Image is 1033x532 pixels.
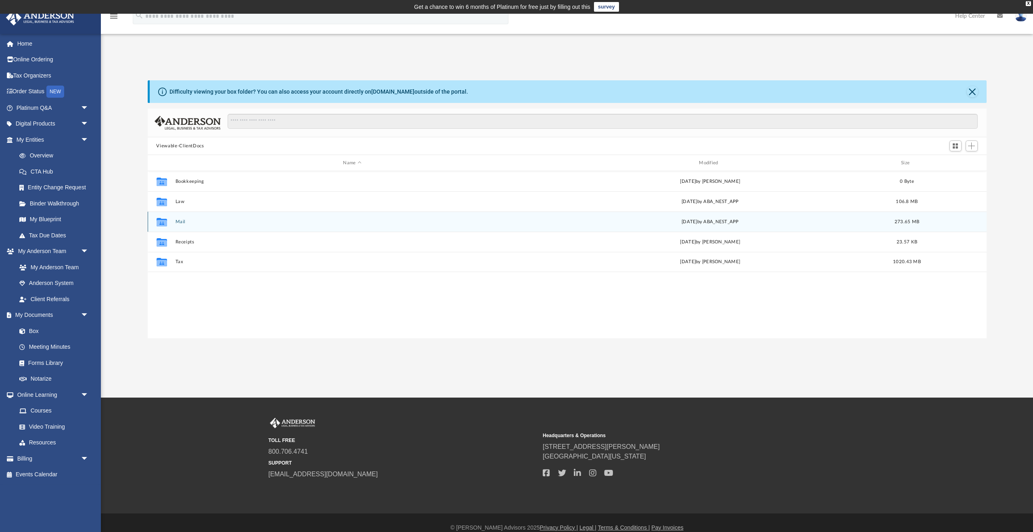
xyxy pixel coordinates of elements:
[101,524,1033,532] div: © [PERSON_NAME] Advisors 2025
[11,403,97,419] a: Courses
[533,178,887,185] div: [DATE] by [PERSON_NAME]
[533,159,887,167] div: Modified
[109,15,119,21] a: menu
[109,11,119,21] i: menu
[6,307,97,323] a: My Documentsarrow_drop_down
[896,240,917,244] span: 23.57 KB
[543,453,646,460] a: [GEOGRAPHIC_DATA][US_STATE]
[11,339,97,355] a: Meeting Minutes
[414,2,590,12] div: Get a chance to win 6 months of Platinum for free just by filling out this
[11,148,101,164] a: Overview
[268,448,308,455] a: 800.706.4741
[6,450,101,467] a: Billingarrow_drop_down
[11,227,101,243] a: Tax Due Dates
[11,195,101,212] a: Binder Walkthrough
[1015,10,1027,22] img: User Pic
[533,239,887,246] div: [DATE] by [PERSON_NAME]
[11,180,101,196] a: Entity Change Request
[533,258,887,266] div: [DATE] by [PERSON_NAME]
[6,36,101,52] a: Home
[81,307,97,324] span: arrow_drop_down
[81,100,97,116] span: arrow_drop_down
[6,84,101,100] a: Order StatusNEW
[11,275,97,291] a: Anderson System
[6,52,101,68] a: Online Ordering
[967,86,978,97] button: Close
[11,291,97,307] a: Client Referrals
[949,140,962,152] button: Switch to Grid View
[175,199,529,204] button: Law
[594,2,619,12] a: survey
[175,259,529,264] button: Tax
[175,219,529,224] button: Mail
[268,418,317,428] img: Anderson Advisors Platinum Portal
[966,140,978,152] button: Add
[81,450,97,467] span: arrow_drop_down
[175,239,529,245] button: Receipts
[579,524,596,531] a: Legal |
[11,371,97,387] a: Notarize
[651,524,683,531] a: Pay Invoices
[175,179,529,184] button: Bookkeeping
[4,10,77,25] img: Anderson Advisors Platinum Portal
[81,387,97,403] span: arrow_drop_down
[543,443,660,450] a: [STREET_ADDRESS][PERSON_NAME]
[46,86,64,98] div: NEW
[156,142,204,150] button: Viewable-ClientDocs
[598,524,650,531] a: Terms & Conditions |
[893,260,921,264] span: 1020.43 MB
[148,171,987,338] div: grid
[169,88,468,96] div: Difficulty viewing your box folder? You can also access your account directly on outside of the p...
[6,116,101,132] a: Digital Productsarrow_drop_down
[11,355,93,371] a: Forms Library
[11,259,93,275] a: My Anderson Team
[268,471,378,478] a: [EMAIL_ADDRESS][DOMAIN_NAME]
[268,437,537,444] small: TOLL FREE
[6,467,101,483] a: Events Calendar
[6,387,97,403] a: Online Learningarrow_drop_down
[6,100,101,116] a: Platinum Q&Aarrow_drop_down
[81,116,97,132] span: arrow_drop_down
[175,159,529,167] div: Name
[533,198,887,205] div: [DATE] by ABA_NEST_APP
[6,67,101,84] a: Tax Organizers
[81,132,97,148] span: arrow_drop_down
[6,132,101,148] a: My Entitiesarrow_drop_down
[1026,1,1031,6] div: close
[11,323,93,339] a: Box
[11,435,97,451] a: Resources
[11,163,101,180] a: CTA Hub
[135,11,144,20] i: search
[151,159,171,167] div: id
[891,159,923,167] div: Size
[81,243,97,260] span: arrow_drop_down
[533,218,887,226] div: [DATE] by ABA_NEST_APP
[900,179,914,184] span: 0 Byte
[896,199,918,204] span: 106.8 MB
[6,243,97,260] a: My Anderson Teamarrow_drop_down
[543,432,811,439] small: Headquarters & Operations
[371,88,414,95] a: [DOMAIN_NAME]
[268,459,537,467] small: SUPPORT
[894,220,919,224] span: 273.65 MB
[926,159,983,167] div: id
[540,524,578,531] a: Privacy Policy |
[11,212,97,228] a: My Blueprint
[11,419,93,435] a: Video Training
[228,114,977,129] input: Search files and folders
